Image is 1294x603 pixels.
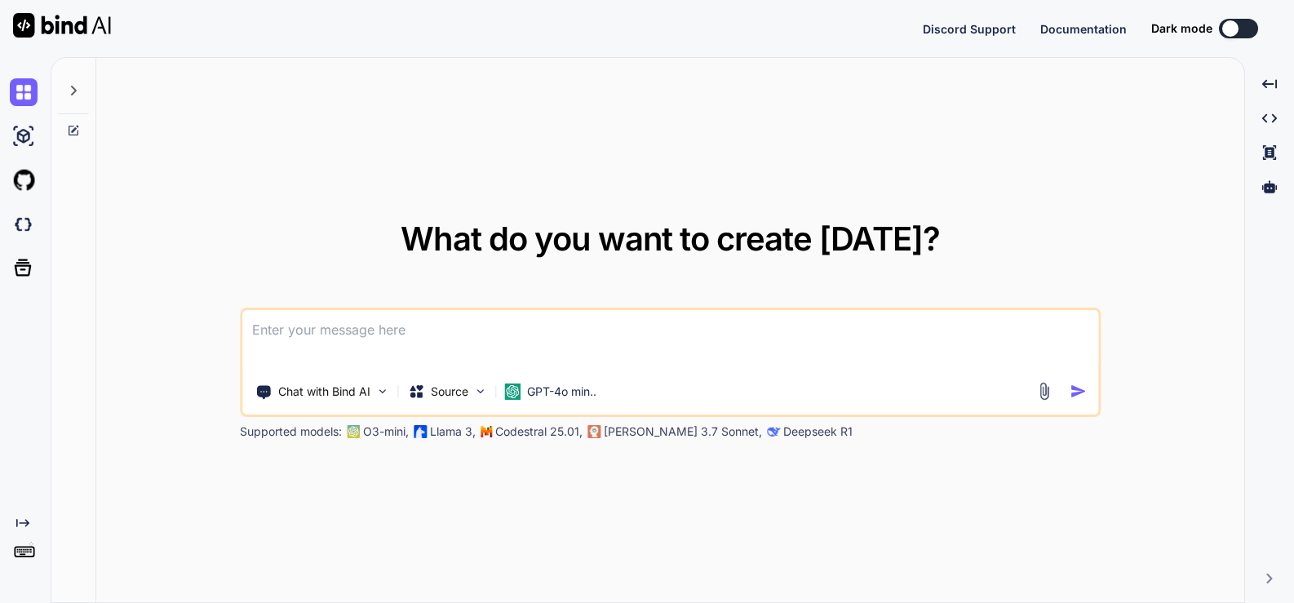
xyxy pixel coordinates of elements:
img: icon [1070,383,1087,400]
p: [PERSON_NAME] 3.7 Sonnet, [604,423,762,440]
img: Mistral-AI [481,426,492,437]
p: Deepseek R1 [783,423,853,440]
img: Llama2 [414,425,427,438]
button: Discord Support [923,20,1016,38]
img: GPT-4o mini [504,384,521,400]
p: Supported models: [240,423,342,440]
p: Chat with Bind AI [278,384,370,400]
img: darkCloudIdeIcon [10,211,38,238]
img: Pick Tools [375,384,389,398]
p: Codestral 25.01, [495,423,583,440]
img: githubLight [10,166,38,194]
img: claude [587,425,600,438]
button: Documentation [1040,20,1127,38]
img: Bind AI [13,13,111,38]
img: claude [767,425,780,438]
p: O3-mini, [363,423,409,440]
span: What do you want to create [DATE]? [401,219,940,259]
img: ai-studio [10,122,38,150]
p: GPT-4o min.. [527,384,596,400]
p: Source [431,384,468,400]
p: Llama 3, [430,423,476,440]
img: chat [10,78,38,106]
img: Pick Models [473,384,487,398]
span: Dark mode [1151,20,1212,37]
img: GPT-4 [347,425,360,438]
img: attachment [1035,382,1053,401]
span: Documentation [1040,22,1127,36]
span: Discord Support [923,22,1016,36]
